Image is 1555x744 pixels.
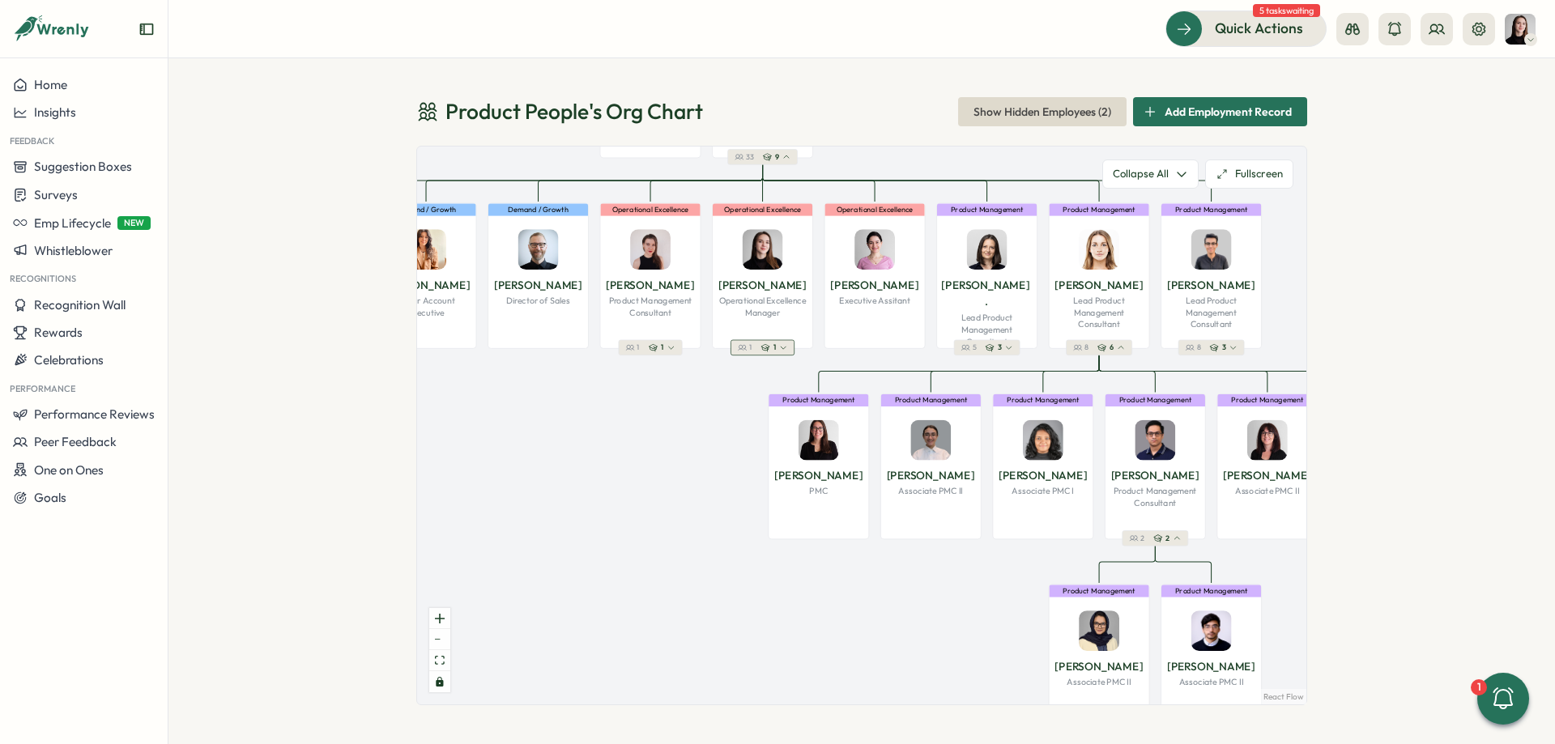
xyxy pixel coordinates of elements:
a: React Flow attribution [1263,691,1304,702]
span: 3 [998,342,1002,352]
p: Director of Sales [506,295,569,307]
span: Product People 's Org Chart [445,97,703,125]
div: Product Management [1049,585,1148,597]
p: [PERSON_NAME] [1167,276,1255,293]
span: Surveys [34,187,78,202]
button: 53 [954,340,1020,355]
p: [PERSON_NAME] [999,467,1087,484]
div: Demand / GrowthMichael Johannes[PERSON_NAME]Director of Sales [488,203,589,349]
p: [PERSON_NAME] [718,276,807,293]
div: Product ManagementElisabetta ​Casagrande[PERSON_NAME] ​.Lead Product Management Consultant53 [936,203,1037,349]
span: 5 [973,342,977,352]
span: Peer Feedback [34,434,117,449]
div: 339 [712,12,813,158]
div: Operational ExcellenceAxi Molnar[PERSON_NAME]Product Management Consultant11 [600,203,701,349]
div: Product ManagementMarta Ponari[PERSON_NAME]Associate PMC II [1217,393,1319,539]
p: Lead Product Management Consultant [941,312,1032,347]
span: 1 [749,342,752,352]
div: Product ManagementAmna Khattak[PERSON_NAME]Associate PMC II [880,393,982,539]
button: 83 [1178,340,1245,355]
span: Add Employment Record [1165,98,1292,125]
span: 8 [1197,342,1201,352]
button: Add Employment Record [1133,97,1307,126]
p: [PERSON_NAME] [381,276,470,293]
span: One on Ones [34,462,104,478]
p: [PERSON_NAME] [830,276,918,293]
div: Demand / Growth [488,203,588,215]
p: Associate PMC II [1235,485,1300,497]
button: 11 [731,340,795,355]
img: Amna Khattak [910,419,951,460]
span: 1 [773,342,776,352]
img: Mirza Shayan Baig [1191,610,1232,651]
div: Operational Excellence [824,203,924,215]
img: Elena Ladushyna [743,229,783,270]
img: Elena Ladushyna [1505,14,1536,45]
img: Elisabetta ​Casagrande [967,229,1008,270]
div: Demand / GrowthMariana Silva[PERSON_NAME]Junior Account Executive [376,203,477,349]
button: Quick Actions [1165,11,1327,46]
button: 1 [1477,673,1529,725]
div: Operational Excellence [713,203,812,215]
span: NEW [117,216,151,230]
div: Operational ExcellenceElena Ladushyna[PERSON_NAME]Operational Excellence Manager11 [712,203,813,349]
span: Performance Reviews [34,406,155,422]
button: 339 [727,149,798,164]
button: Fullscreen [1205,159,1293,189]
span: 9 [775,152,779,162]
button: toggle interactivity [429,671,450,692]
p: [PERSON_NAME] [606,276,694,293]
span: Insights [34,104,76,120]
div: Product ManagementBatool Fatima[PERSON_NAME]Associate PMC II [1049,585,1150,730]
div: Product Management [769,394,868,406]
div: Product Management [1106,394,1205,406]
p: [PERSON_NAME] [1223,467,1311,484]
span: 3 [1222,342,1226,352]
p: Lead Product Management Consultant [1165,295,1256,330]
span: Rewards [34,325,83,340]
p: PMC [809,485,828,497]
img: Michael Johannes [518,229,559,270]
p: Product Management Consultant [1110,485,1200,508]
span: 2 [1140,534,1144,543]
p: Executive Assitant [839,295,910,307]
button: 86 [1066,340,1132,355]
div: Product Management [881,394,981,406]
img: Hasan Naqvi [1191,229,1232,270]
div: Product ManagementFurqan Tariq[PERSON_NAME]Product Management Consultant22 [1105,393,1206,539]
img: Angelina Costa [1023,419,1063,460]
span: Emp Lifecycle [34,215,111,231]
span: 6 [1110,342,1114,352]
span: Recognition Wall [34,297,126,312]
p: [PERSON_NAME] ​. [941,276,1032,311]
div: Product Management [993,394,1093,406]
p: Associate PMC II [898,485,963,497]
span: Suggestion Boxes [34,159,132,174]
button: Collapse All [1102,159,1199,189]
div: React Flow controls [429,608,450,692]
p: [PERSON_NAME] [887,467,975,484]
div: Product Management [1161,585,1261,597]
img: Mariana Silva [406,229,446,270]
p: Lead Product Management Consultant [1054,295,1144,330]
button: Show Hidden Employees (2) [958,97,1127,126]
p: [PERSON_NAME] [1054,657,1143,674]
button: 22 [1122,530,1188,546]
div: Product ManagementFriederike Giese[PERSON_NAME]Lead Product Management Consultant86 [1049,203,1150,349]
div: Product ManagementAngelina Costa[PERSON_NAME]Associate PMC I [992,393,1093,539]
p: Associate PMC II [1179,676,1244,688]
img: Axi Molnar [630,229,671,270]
span: 5 tasks waiting [1253,4,1320,17]
img: Adriana Fosca [799,419,839,460]
p: Product Management Consultant [605,295,696,318]
div: Demand / Growth [376,203,475,215]
p: Operational Excellence Manager [717,295,807,318]
span: 2 [1165,534,1169,543]
span: Celebrations [34,352,104,368]
img: Ketevan Dzukaevi [854,229,895,270]
p: Associate PMC II [1067,676,1131,688]
div: Product Management [1161,203,1261,215]
p: [PERSON_NAME] [494,276,582,293]
div: Product ManagementAdriana Fosca[PERSON_NAME]PMC [768,393,869,539]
